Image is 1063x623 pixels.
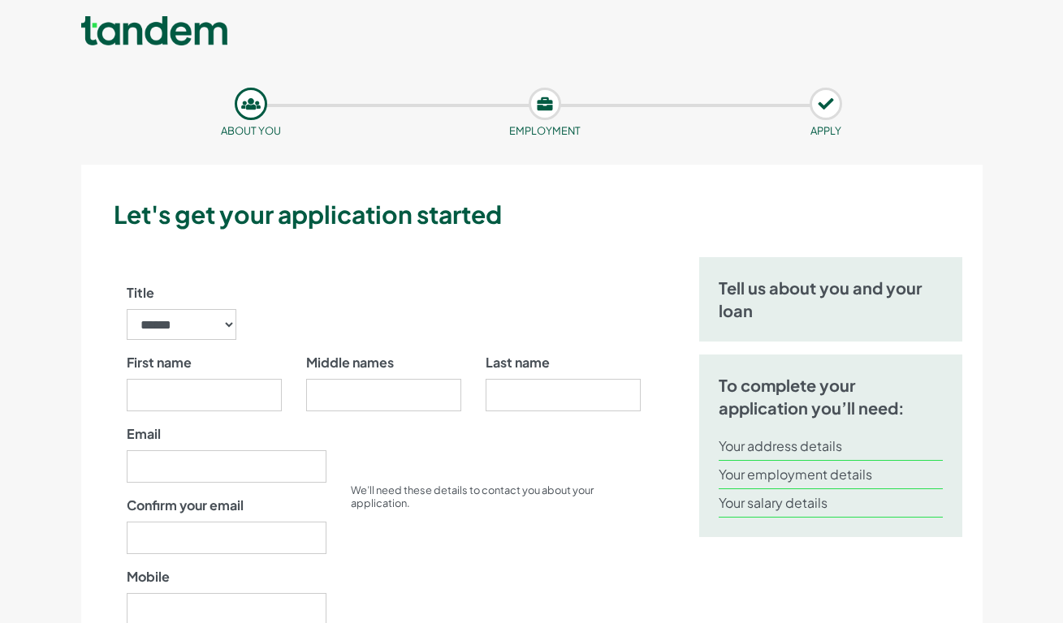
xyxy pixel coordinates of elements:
[486,353,550,372] label: Last name
[509,124,581,137] small: Employment
[127,283,154,303] label: Title
[719,461,944,489] li: Your employment details
[810,124,841,137] small: APPLY
[719,489,944,518] li: Your salary details
[351,483,594,509] small: We’ll need these details to contact you about your application.
[127,424,161,444] label: Email
[221,124,281,137] small: About you
[306,353,394,372] label: Middle names
[114,197,976,231] h3: Let's get your application started
[719,277,944,322] h5: Tell us about you and your loan
[127,353,192,372] label: First name
[127,496,244,515] label: Confirm your email
[127,567,170,586] label: Mobile
[719,374,944,419] h5: To complete your application you’ll need:
[719,432,944,461] li: Your address details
